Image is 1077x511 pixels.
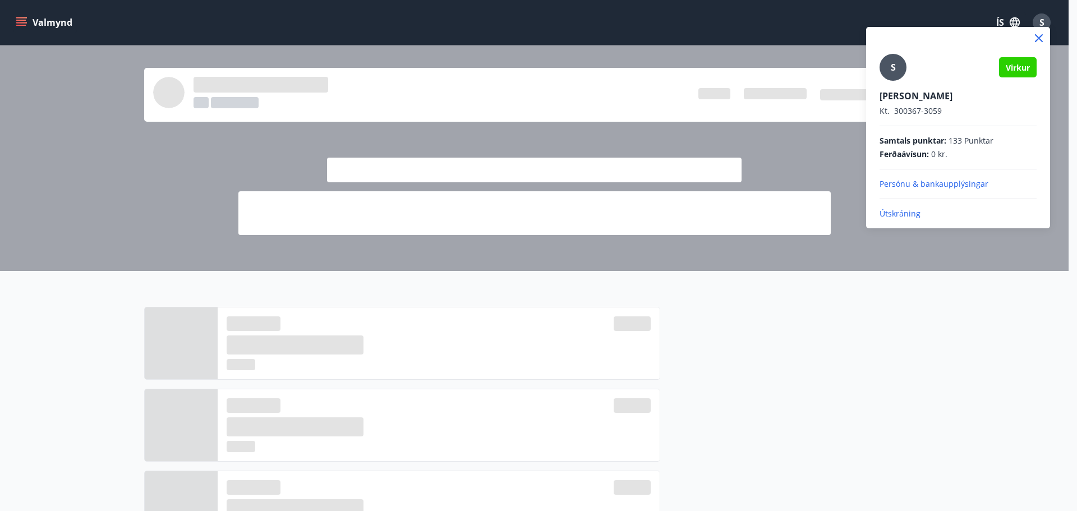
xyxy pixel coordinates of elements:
span: S [891,61,896,73]
p: Persónu & bankaupplýsingar [880,178,1037,190]
span: Kt. [880,105,890,116]
span: 133 Punktar [949,135,993,146]
span: 0 kr. [931,149,947,160]
p: 300367-3059 [880,105,1037,117]
span: Ferðaávísun : [880,149,929,160]
p: Útskráning [880,208,1037,219]
span: Virkur [1006,62,1030,73]
span: Samtals punktar : [880,135,946,146]
p: [PERSON_NAME] [880,90,1037,102]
